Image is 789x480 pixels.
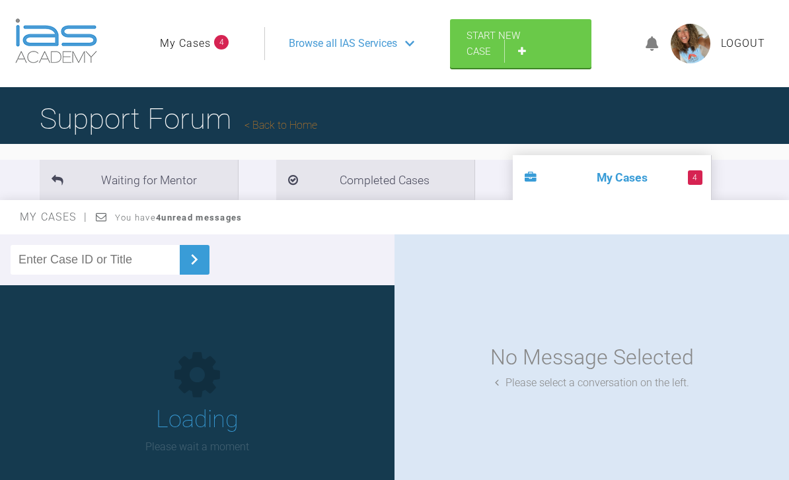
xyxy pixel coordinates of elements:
[156,213,242,223] strong: 4 unread messages
[40,96,317,142] h1: Support Forum
[11,245,180,275] input: Enter Case ID or Title
[40,160,238,200] li: Waiting for Mentor
[20,211,88,223] span: My Cases
[156,401,239,439] h1: Loading
[145,438,249,456] p: Please wait a moment
[467,30,520,57] span: Start New Case
[450,19,591,68] a: Start New Case
[160,35,211,52] a: My Cases
[671,24,710,63] img: profile.png
[214,35,229,50] span: 4
[276,160,474,200] li: Completed Cases
[115,213,243,223] span: You have
[688,170,702,185] span: 4
[244,119,317,131] a: Back to Home
[15,18,97,63] img: logo-light.3e3ef733.png
[513,155,711,200] li: My Cases
[289,35,397,52] span: Browse all IAS Services
[495,374,689,392] div: Please select a conversation on the left.
[184,249,205,270] img: chevronRight.28bd32b0.svg
[721,35,765,52] a: Logout
[490,341,694,374] div: No Message Selected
